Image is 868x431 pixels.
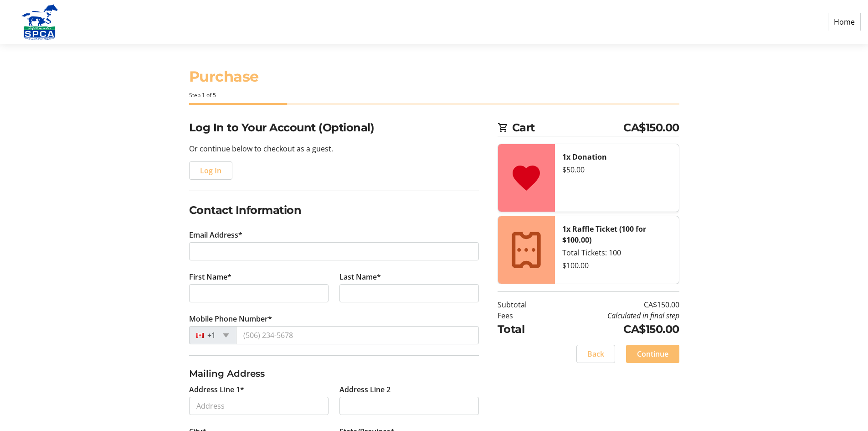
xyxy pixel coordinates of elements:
[623,119,679,136] span: CA$150.00
[189,91,679,99] div: Step 1 of 5
[189,313,272,324] label: Mobile Phone Number*
[189,161,232,180] button: Log In
[562,164,672,175] div: $50.00
[339,271,381,282] label: Last Name*
[339,384,390,395] label: Address Line 2
[587,348,604,359] span: Back
[498,299,550,310] td: Subtotal
[189,66,679,88] h1: Purchase
[637,348,668,359] span: Continue
[562,152,607,162] strong: 1x Donation
[189,229,242,240] label: Email Address*
[550,310,679,321] td: Calculated in final step
[498,321,550,338] td: Total
[512,119,624,136] span: Cart
[200,165,221,176] span: Log In
[562,247,672,258] div: Total Tickets: 100
[189,384,244,395] label: Address Line 1*
[498,310,550,321] td: Fees
[189,119,479,136] h2: Log In to Your Account (Optional)
[550,321,679,338] td: CA$150.00
[189,202,479,218] h2: Contact Information
[7,4,72,40] img: Alberta SPCA's Logo
[626,345,679,363] button: Continue
[576,345,615,363] button: Back
[562,260,672,271] div: $100.00
[189,143,479,154] p: Or continue below to checkout as a guest.
[236,326,479,344] input: (506) 234-5678
[828,13,861,31] a: Home
[550,299,679,310] td: CA$150.00
[189,271,231,282] label: First Name*
[189,397,329,415] input: Address
[189,367,479,380] h3: Mailing Address
[562,224,646,245] strong: 1x Raffle Ticket (100 for $100.00)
